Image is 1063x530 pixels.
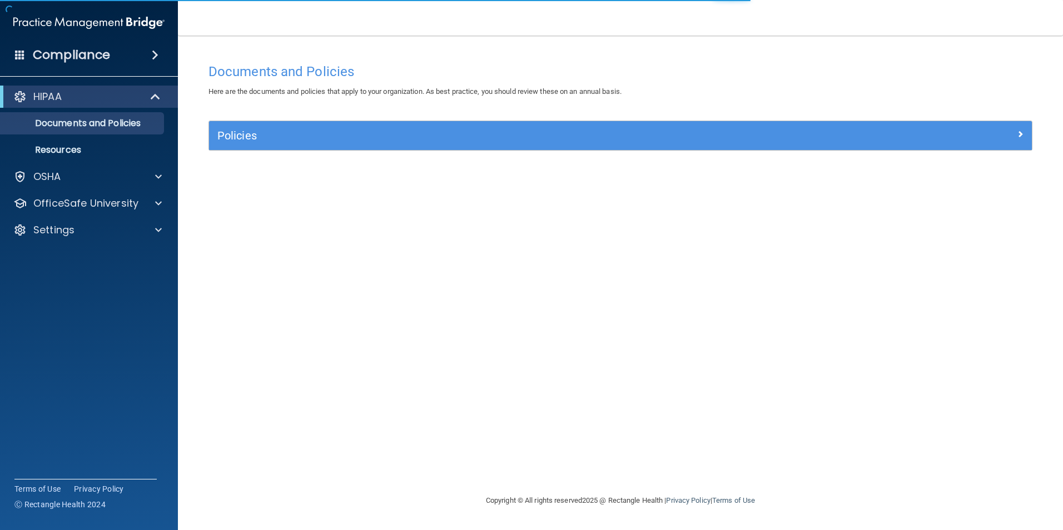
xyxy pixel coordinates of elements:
[208,87,622,96] span: Here are the documents and policies that apply to your organization. As best practice, you should...
[208,64,1032,79] h4: Documents and Policies
[666,496,710,504] a: Privacy Policy
[13,197,162,210] a: OfficeSafe University
[7,118,159,129] p: Documents and Policies
[418,483,823,518] div: Copyright © All rights reserved 2025 @ Rectangle Health | |
[13,223,162,237] a: Settings
[712,496,755,504] a: Terms of Use
[14,499,106,510] span: Ⓒ Rectangle Health 2024
[217,127,1024,144] a: Policies
[14,483,61,494] a: Terms of Use
[13,12,165,34] img: PMB logo
[13,90,161,103] a: HIPAA
[33,170,61,183] p: OSHA
[33,197,138,210] p: OfficeSafe University
[13,170,162,183] a: OSHA
[217,129,818,142] h5: Policies
[33,90,62,103] p: HIPAA
[7,144,159,156] p: Resources
[74,483,124,494] a: Privacy Policy
[33,47,110,63] h4: Compliance
[33,223,74,237] p: Settings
